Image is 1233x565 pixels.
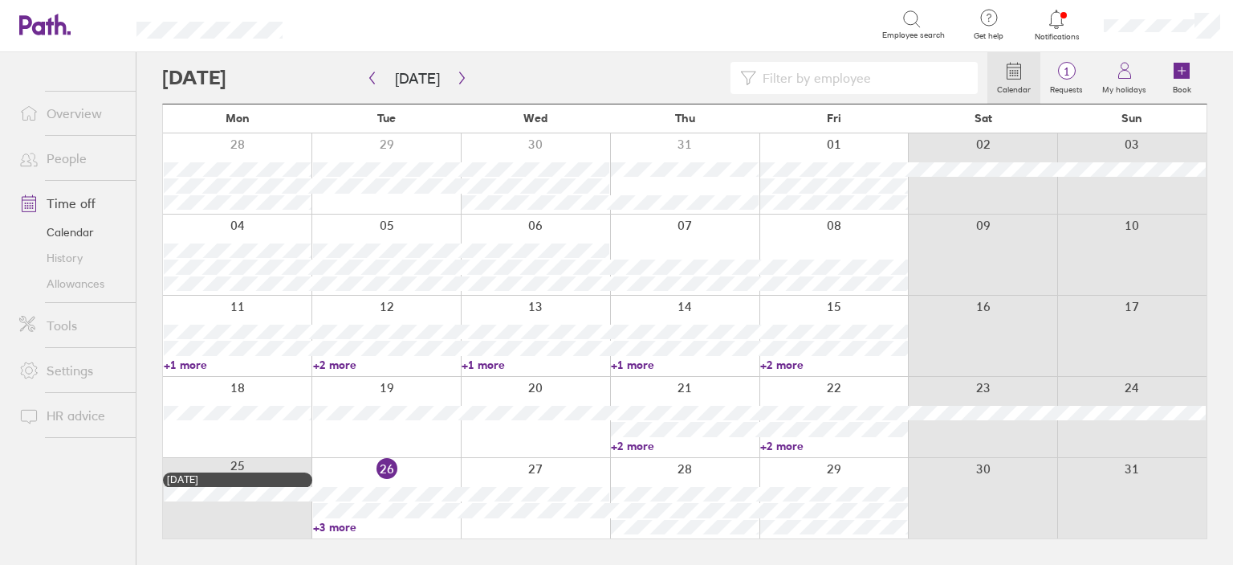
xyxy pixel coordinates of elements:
[6,187,136,219] a: Time off
[6,399,136,432] a: HR advice
[1121,112,1142,125] span: Sun
[1040,65,1093,78] span: 1
[6,271,136,297] a: Allowances
[827,112,841,125] span: Fri
[6,245,136,271] a: History
[226,112,250,125] span: Mon
[987,52,1040,104] a: Calendar
[760,439,908,453] a: +2 more
[1156,52,1207,104] a: Book
[1031,32,1083,42] span: Notifications
[1040,80,1093,95] label: Requests
[1093,52,1156,104] a: My holidays
[1040,52,1093,104] a: 1Requests
[1163,80,1201,95] label: Book
[326,17,367,31] div: Search
[377,112,396,125] span: Tue
[975,112,992,125] span: Sat
[167,474,308,485] div: [DATE]
[313,358,461,372] a: +2 more
[313,520,461,534] a: +3 more
[675,112,695,125] span: Thu
[962,31,1015,41] span: Get help
[1031,8,1083,42] a: Notifications
[611,439,759,453] a: +2 more
[760,358,908,372] a: +2 more
[6,309,136,342] a: Tools
[756,63,968,93] input: Filter by employee
[462,358,609,372] a: +1 more
[6,219,136,245] a: Calendar
[164,358,311,372] a: +1 more
[6,97,136,129] a: Overview
[1093,80,1156,95] label: My holidays
[6,354,136,387] a: Settings
[987,80,1040,95] label: Calendar
[523,112,547,125] span: Wed
[882,31,945,40] span: Employee search
[382,65,453,92] button: [DATE]
[6,142,136,174] a: People
[611,358,759,372] a: +1 more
